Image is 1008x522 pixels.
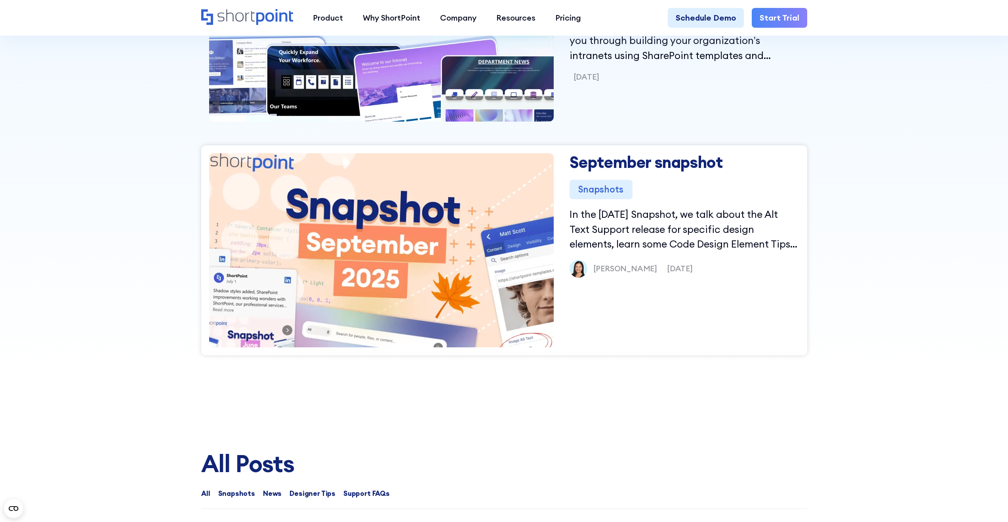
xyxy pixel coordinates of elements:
[218,488,255,499] span: Snapshots
[201,490,210,497] a: All
[486,8,545,28] a: Resources
[201,450,807,476] div: All Posts
[353,8,430,28] a: Why ShortPoint
[343,488,390,499] span: Support FAQs
[496,12,535,24] div: Resources
[574,71,599,83] p: [DATE]
[968,484,1008,522] iframe: Chat Widget
[440,12,476,24] div: Company
[570,207,799,252] p: In the [DATE] Snapshot, we talk about the Alt Text Support release for specific design elements, ...
[201,9,293,26] a: Home
[593,263,657,274] p: [PERSON_NAME]
[363,12,420,24] div: Why ShortPoint
[430,8,486,28] a: Company
[313,12,343,24] div: Product
[201,488,807,509] form: Email Form
[570,19,799,63] p: This comprehensive 2025 leader’s guide walks you through building your organization’s intranets u...
[290,488,335,499] span: Designer Tips
[668,8,744,28] a: Schedule Demo
[4,499,23,518] button: Open CMP widget
[570,180,633,200] div: Snapshots
[263,488,282,499] span: News
[752,8,807,28] a: Start Trial
[667,263,693,274] p: [DATE]
[570,152,723,172] a: September snapshot
[545,8,591,28] a: Pricing
[555,12,581,24] div: Pricing
[303,8,353,28] a: Product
